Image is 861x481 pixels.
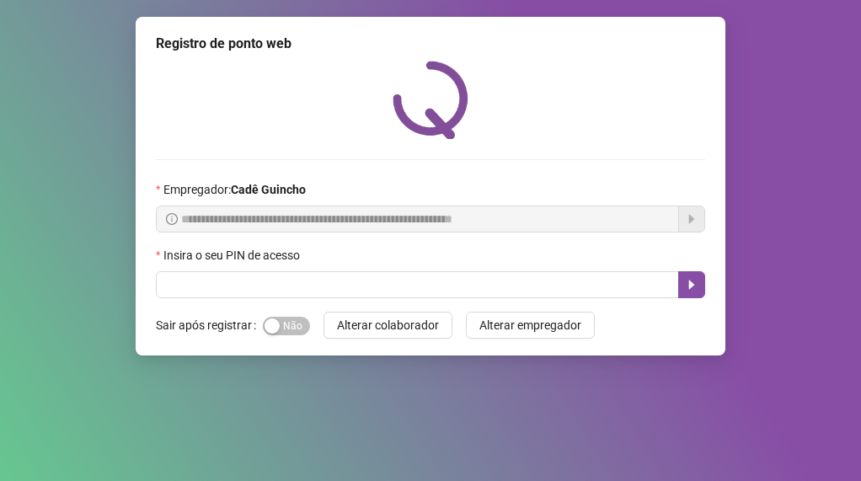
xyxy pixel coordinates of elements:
[337,316,439,334] span: Alterar colaborador
[393,61,468,139] img: QRPoint
[156,34,705,54] div: Registro de ponto web
[231,183,306,196] strong: Cadê Guincho
[156,246,311,265] label: Insira o seu PIN de acesso
[466,312,595,339] button: Alterar empregador
[685,278,698,291] span: caret-right
[163,180,306,199] span: Empregador :
[479,316,581,334] span: Alterar empregador
[324,312,452,339] button: Alterar colaborador
[156,312,263,339] label: Sair após registrar
[166,213,178,225] span: info-circle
